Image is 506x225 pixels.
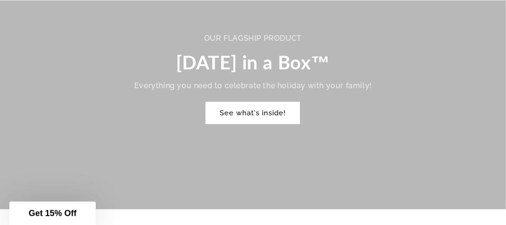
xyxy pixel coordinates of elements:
a: See what's inside! [206,102,300,124]
span: Everything you need to celebrate the holiday with your family! [134,81,372,90]
div: Our flagship product [134,32,372,45]
span: [DATE] in a Box™ [176,51,330,74]
span: Get 15% Off [29,209,77,218]
div: Get 15% Off [9,202,96,225]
